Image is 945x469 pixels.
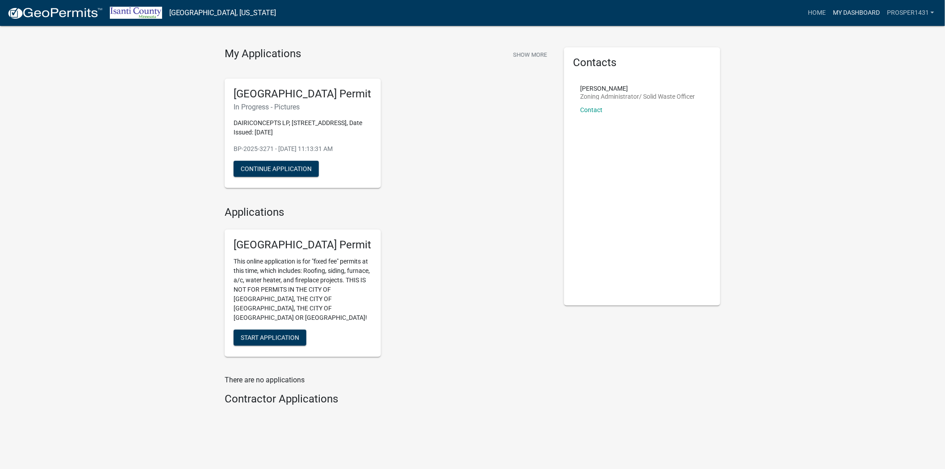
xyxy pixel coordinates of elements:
[234,257,372,322] p: This online application is for "fixed fee" permits at this time, which includes: Roofing, siding,...
[234,103,372,111] h6: In Progress - Pictures
[234,239,372,251] h5: [GEOGRAPHIC_DATA] Permit
[234,161,319,177] button: Continue Application
[580,85,695,92] p: [PERSON_NAME]
[169,5,276,21] a: [GEOGRAPHIC_DATA], [US_STATE]
[225,393,551,409] wm-workflow-list-section: Contractor Applications
[225,206,551,364] wm-workflow-list-section: Applications
[225,393,551,406] h4: Contractor Applications
[804,4,829,21] a: Home
[573,56,711,69] h5: Contacts
[829,4,883,21] a: My Dashboard
[234,118,372,137] p: DAIRICONCEPTS LP, [STREET_ADDRESS], Date Issued: [DATE]
[110,7,162,19] img: Isanti County, Minnesota
[234,330,306,346] button: Start Application
[225,375,551,385] p: There are no applications
[580,106,602,113] a: Contact
[241,334,299,341] span: Start Application
[234,144,372,154] p: BP-2025-3271 - [DATE] 11:13:31 AM
[225,206,551,219] h4: Applications
[580,93,695,100] p: Zoning Administrator/ Solid Waste Officer
[225,47,301,61] h4: My Applications
[510,47,551,62] button: Show More
[883,4,938,21] a: Prosper1431
[234,88,372,100] h5: [GEOGRAPHIC_DATA] Permit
